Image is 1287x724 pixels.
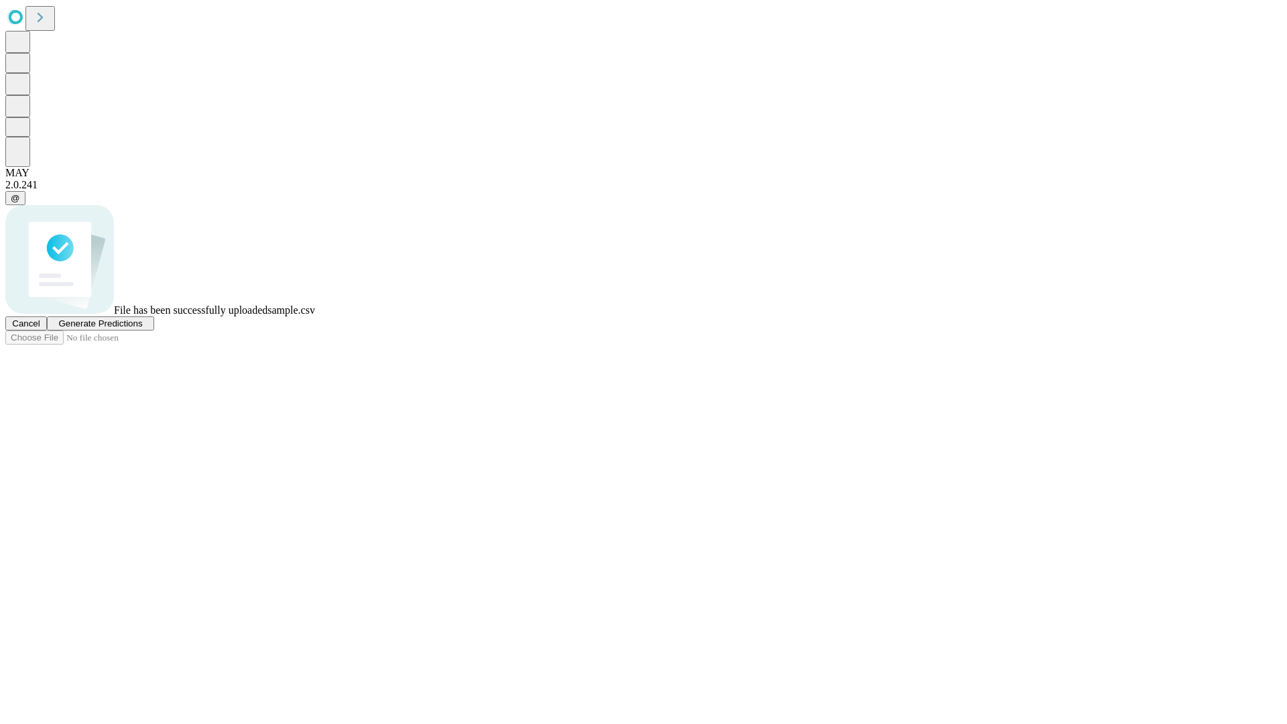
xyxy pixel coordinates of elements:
button: @ [5,191,25,205]
button: Generate Predictions [47,316,154,330]
span: Generate Predictions [58,318,142,328]
span: Cancel [12,318,40,328]
span: File has been successfully uploaded [114,304,267,316]
div: MAY [5,167,1282,179]
button: Cancel [5,316,47,330]
span: @ [11,193,20,203]
div: 2.0.241 [5,179,1282,191]
span: sample.csv [267,304,315,316]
